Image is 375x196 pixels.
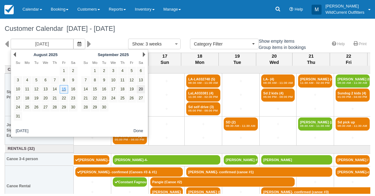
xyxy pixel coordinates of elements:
a: [PERSON_NAME]- confirmed (Canoes #3 & #1) [75,167,183,177]
th: 19 Tue [218,53,256,66]
span: Friday [130,60,133,65]
a: + [261,106,295,112]
button: Category Filter [190,39,259,49]
span: Tuesday [34,60,38,65]
a: 10 [109,76,117,84]
a: 25 [118,94,127,103]
a: Rentals (32) [7,146,72,152]
a: 3 [109,67,117,75]
a: + [75,179,109,185]
a: 14 [50,85,59,93]
em: 11:30 AM - 02:30 PM [188,95,218,99]
a: 19 [32,94,41,103]
a: + [298,135,332,141]
a: 12 [127,76,136,84]
a: LaLA033381 (4)11:30 AM - 02:30 PM [186,88,220,102]
a: + [150,106,183,112]
button: Done [131,127,146,135]
a: Pangie (Canoe #2) [150,177,295,187]
a: 3 [14,76,22,84]
a: 6 [41,76,50,84]
span: Show [132,41,143,46]
a: 16 [69,85,77,93]
a: + [75,189,109,195]
a: [PERSON_NAME]-confirm [336,167,370,177]
a: 15 [60,85,68,93]
a: 2 [69,67,77,75]
span: Thursday [52,60,57,65]
a: 6 [137,67,145,75]
a: 9 [69,76,77,84]
a: + [261,135,295,141]
a: SD (2)08:30 AM - 11:30 AM [224,117,258,131]
a: 9 [100,76,108,84]
a: 4 [23,76,31,84]
a: 7 [50,76,59,84]
span: September [98,52,119,57]
p: [PERSON_NAME] [325,3,364,9]
a: LA- (4)08:30 AM - 11:30 AM [261,74,295,88]
span: Wednesday [43,60,48,65]
a: 22 [60,94,68,103]
a: 23 [69,94,77,103]
th: 20 Wed [256,53,292,66]
a: 28 [50,103,59,112]
em: 05:00 PM - 08:00 PM [188,109,218,112]
a: [PERSON_NAME] (4)11:30 AM - 02:30 PM [298,74,332,88]
a: [PERSON_NAME]- confirmed (canoe #1) [186,167,332,177]
span: Help [295,7,303,12]
a: Prev [13,52,16,57]
a: 31 [14,112,22,121]
span: Saturday [139,60,143,65]
span: Tuesday [102,60,106,65]
th: 17 Sun [149,53,181,66]
a: + [261,121,295,127]
a: Sd 2 kids (4)05:00 PM - 08:00 PM [261,88,295,102]
span: : 3 weeks [143,41,162,46]
a: 11 [118,76,127,84]
a: + [150,78,183,84]
a: + [336,179,370,185]
div: M [312,5,322,15]
a: 24 [109,94,117,103]
a: + [224,78,258,84]
a: + [224,92,258,98]
label: Group items in bookings [252,43,310,52]
a: [PERSON_NAME]--Confirmed (canoe#5) [74,155,110,165]
a: 15 [91,85,99,93]
a: 24 [14,103,22,112]
span: August [33,52,47,57]
a: Sd self drive (3)05:00 PM - 08:00 PM [186,102,220,115]
a: Print [350,40,370,49]
a: LA-LA032748 (5)08:30 AM - 11:30 AM [186,74,220,88]
p: WildCurrent Outfitters [325,9,364,16]
button: [DATE] [13,127,31,135]
a: 26 [32,103,41,112]
a: 8 [91,76,99,84]
a: + [298,179,332,185]
a: 4 [118,67,127,75]
a: + [224,189,258,195]
a: 5 [32,76,41,84]
a: + [150,92,183,98]
a: 27 [41,103,50,112]
em: 08:30 AM - 11:30 AM [337,81,368,85]
a: 29 [60,103,68,112]
a: Sundog 2 kids (4)01:00 PM - 04:00 PM [336,88,370,102]
button: Show: 3 weeks [128,39,181,49]
a: 5 [127,67,136,75]
a: 1 [60,67,68,75]
span: Thursday [120,60,125,65]
a: + [298,106,332,112]
a: 1 [91,67,99,75]
th: Join a Small Group for our Signature Guided Canoe Experiences [5,116,74,145]
em: 08:30 AM - 11:30 AM [226,124,256,128]
a: 29 [91,103,99,112]
a: 27 [137,94,145,103]
a: 8 [60,76,68,84]
span: [DATE] - [DATE] [63,25,115,32]
a: 30 [69,103,77,112]
a: [PERSON_NAME] (6)08:30 AM - 11:30 AM [336,74,370,88]
a: [PERSON_NAME] (2)08:30 AM - 11:30 AM [298,117,332,131]
a: 13 [137,76,145,84]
